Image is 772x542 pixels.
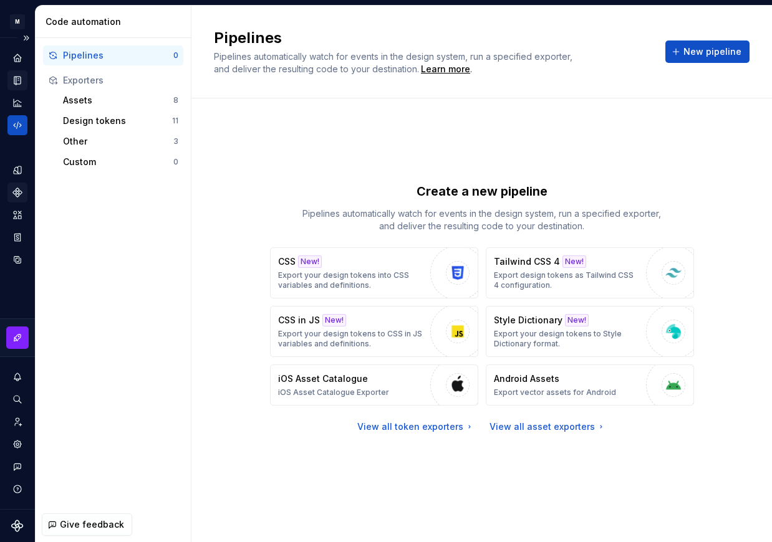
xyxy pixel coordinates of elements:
[173,50,178,60] div: 0
[63,115,172,127] div: Design tokens
[214,28,588,48] h2: Pipelines
[60,518,124,531] span: Give feedback
[357,421,475,433] a: View all token exporters
[46,16,186,28] div: Code automation
[7,227,27,247] a: Storybook stories
[486,364,694,406] button: Android AssetsExport vector assets for Android
[7,93,27,113] a: Analytics
[565,314,589,326] div: New!
[278,387,389,397] p: iOS Asset Catalogue Exporter
[278,373,368,385] p: iOS Asset Catalogue
[214,51,575,74] span: Pipelines automatically watch for events in the design system, run a specified exporter, and deli...
[63,94,173,107] div: Assets
[486,306,694,357] button: Style DictionaryNew!Export your design tokens to Style Dictionary format.
[63,135,173,148] div: Other
[562,255,586,268] div: New!
[173,157,178,167] div: 0
[58,131,183,151] button: Other3
[322,314,346,326] div: New!
[278,329,424,349] p: Export your design tokens to CSS in JS variables and definitions.
[295,207,669,232] p: Pipelines automatically watch for events in the design system, run a specified exporter, and deli...
[494,314,562,326] p: Style Dictionary
[494,329,640,349] p: Export your design tokens to Style Dictionary format.
[490,421,606,433] a: View all asset exporters
[270,247,478,298] button: CSSNew!Export your design tokens into CSS variables and definitions.
[63,49,173,62] div: Pipelines
[7,160,27,180] a: Design tokens
[494,387,616,397] p: Export vector assets for Android
[278,314,320,326] p: CSS in JS
[298,255,322,268] div: New!
[7,367,27,387] button: Notifications
[7,70,27,90] a: Documentation
[7,412,27,432] a: Invite team
[58,152,183,172] button: Custom0
[494,373,559,385] p: Android Assets
[683,45,741,58] span: New pipeline
[58,90,183,110] button: Assets8
[494,270,640,290] p: Export design tokens as Tailwind CSS 4 configuration.
[486,247,694,298] button: Tailwind CSS 4New!Export design tokens as Tailwind CSS 4 configuration.
[63,156,173,168] div: Custom
[11,520,24,532] svg: Supernova Logo
[172,116,178,126] div: 11
[494,255,560,268] p: Tailwind CSS 4
[270,306,478,357] button: CSS in JSNew!Export your design tokens to CSS in JS variables and definitions.
[17,29,35,47] button: Expand sidebar
[278,255,296,268] p: CSS
[665,40,750,63] button: New pipeline
[7,389,27,409] button: Search ⌘K
[7,457,27,477] button: Contact support
[42,513,132,536] button: Give feedback
[7,205,27,225] a: Assets
[7,48,27,68] a: Home
[421,63,470,75] a: Learn more
[417,183,548,200] p: Create a new pipeline
[173,95,178,105] div: 8
[419,65,472,74] span: .
[43,45,183,65] button: Pipelines0
[7,183,27,202] a: Components
[58,111,183,131] button: Design tokens11
[10,14,25,29] div: M
[7,250,27,270] a: Data sources
[278,270,424,290] p: Export your design tokens into CSS variables and definitions.
[270,364,478,406] button: iOS Asset CatalogueiOS Asset Catalogue Exporter
[173,136,178,146] div: 3
[63,74,178,87] div: Exporters
[2,8,32,35] button: M
[7,115,27,135] a: Code automation
[7,434,27,454] a: Settings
